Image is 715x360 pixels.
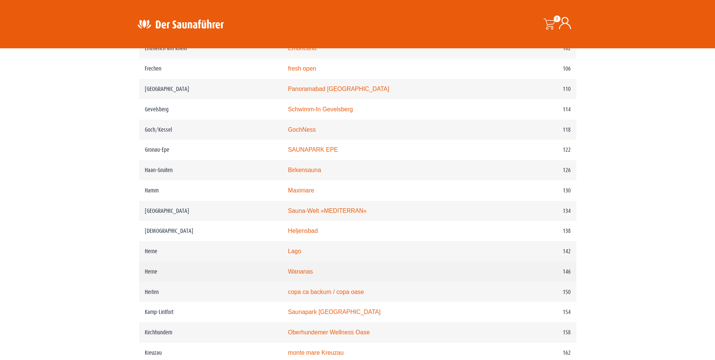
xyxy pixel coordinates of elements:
[288,248,301,254] a: Lago
[139,180,282,201] td: Hamm
[498,38,576,58] td: 102
[139,58,282,79] td: Frechen
[139,99,282,120] td: Gevelsberg
[288,268,313,275] a: Wananas
[288,228,318,234] a: Heljensbad
[139,322,282,343] td: Kirchhundem
[288,208,367,214] a: Sauna-Welt »MEDITERRAN«
[498,221,576,241] td: 138
[139,302,282,322] td: Kamp-Lintfort
[288,106,353,112] a: Schwimm-In Gevelsberg
[498,160,576,180] td: 126
[498,120,576,140] td: 118
[498,322,576,343] td: 158
[139,282,282,302] td: Herten
[288,146,338,153] a: SAUNAPARK EPE
[498,282,576,302] td: 150
[498,140,576,160] td: 122
[139,160,282,180] td: Haan-Gruiten
[139,140,282,160] td: Gronau-Epe
[288,309,381,315] a: Saunapark [GEOGRAPHIC_DATA]
[288,349,344,356] a: monte mare Kreuzau
[139,38,282,58] td: Emmerich am Rhein
[498,58,576,79] td: 106
[288,86,389,92] a: Panoramabad [GEOGRAPHIC_DATA]
[288,65,316,72] a: fresh open
[139,221,282,241] td: [DEMOGRAPHIC_DATA]
[139,120,282,140] td: Goch/Kessel
[288,126,316,133] a: GochNess
[288,289,364,295] a: copa ca backum / copa oase
[498,241,576,262] td: 142
[139,262,282,282] td: Herne
[288,329,370,335] a: Oberhundemer Wellness Oase
[554,15,560,22] span: 0
[139,241,282,262] td: Herne
[498,79,576,99] td: 110
[498,180,576,201] td: 130
[139,79,282,99] td: [GEOGRAPHIC_DATA]
[139,201,282,221] td: [GEOGRAPHIC_DATA]
[498,302,576,322] td: 154
[288,167,321,173] a: Birkensauna
[498,201,576,221] td: 134
[288,187,314,194] a: Maximare
[498,99,576,120] td: 114
[498,262,576,282] td: 146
